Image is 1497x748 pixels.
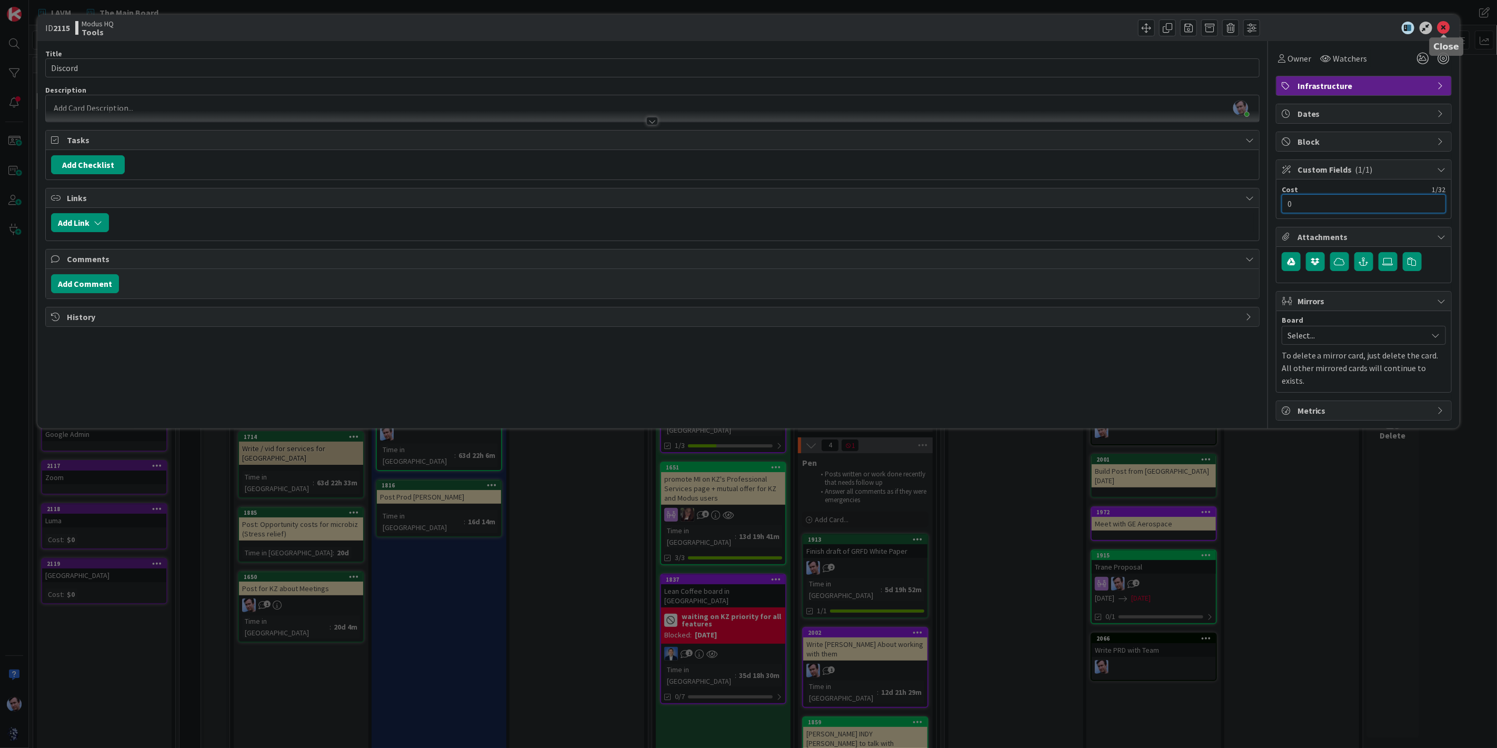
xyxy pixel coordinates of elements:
[1288,328,1422,343] span: Select...
[1282,349,1446,387] p: To delete a mirror card, just delete the card. All other mirrored cards will continue to exists.
[82,19,114,28] span: Modus HQ
[45,58,1260,77] input: type card name here...
[45,22,70,34] span: ID
[45,85,86,95] span: Description
[1298,135,1432,148] span: Block
[1434,42,1460,52] h5: Close
[67,134,1240,146] span: Tasks
[1298,79,1432,92] span: Infrastructure
[1288,52,1311,65] span: Owner
[67,192,1240,204] span: Links
[53,23,70,33] b: 2115
[1333,52,1368,65] span: Watchers
[82,28,114,36] b: Tools
[51,274,119,293] button: Add Comment
[51,155,125,174] button: Add Checklist
[67,253,1240,265] span: Comments
[1282,185,1298,194] label: Cost
[1233,101,1248,115] img: 1h7l4qjWAP1Fo8liPYTG9Z7tLcljo6KC.jpg
[1282,316,1303,324] span: Board
[1298,404,1432,417] span: Metrics
[1298,163,1432,176] span: Custom Fields
[1298,107,1432,120] span: Dates
[51,213,109,232] button: Add Link
[1298,231,1432,243] span: Attachments
[1301,185,1446,194] div: 1 / 32
[1355,164,1373,175] span: ( 1/1 )
[1298,295,1432,307] span: Mirrors
[67,311,1240,323] span: History
[45,49,62,58] label: Title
